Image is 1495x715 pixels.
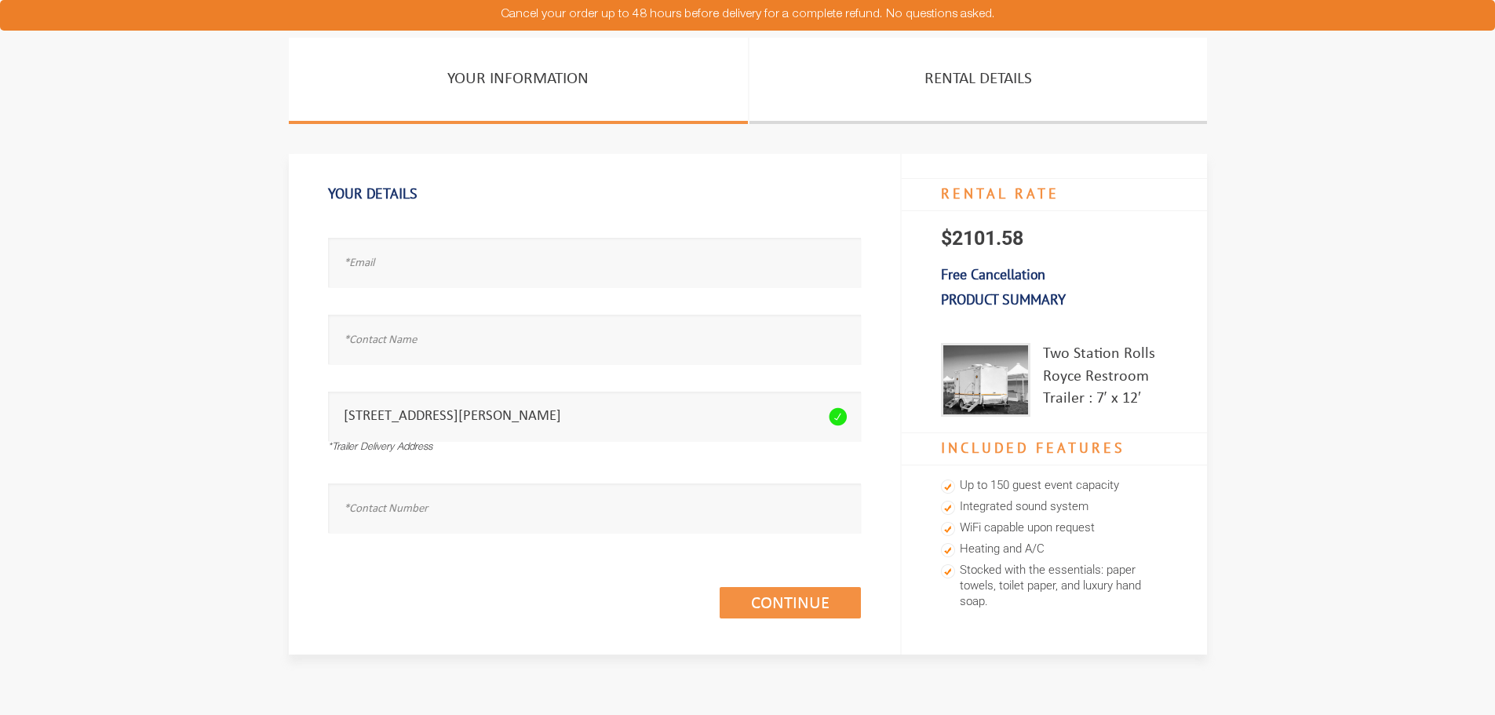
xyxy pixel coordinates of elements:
h4: RENTAL RATE [902,178,1207,211]
li: Integrated sound system [941,497,1168,518]
input: *Trailer Delivery Address [328,392,861,441]
a: Continue [720,587,861,618]
li: WiFi capable upon request [941,518,1168,539]
a: Rental Details [749,38,1207,124]
h3: Product Summary [902,283,1207,316]
div: *Trailer Delivery Address [328,441,861,456]
b: Free Cancellation [941,265,1045,283]
a: Your Information [289,38,748,124]
li: Stocked with the essentials: paper towels, toilet paper, and luxury hand soap. [941,560,1168,613]
h1: Your Details [328,177,861,210]
input: *Contact Name [328,315,861,364]
input: *Contact Number [328,483,861,533]
h4: Included Features [902,432,1207,465]
input: *Email [328,238,861,287]
li: Heating and A/C [941,539,1168,560]
li: Up to 150 guest event capacity [941,476,1168,497]
p: $2101.58 [902,211,1207,266]
div: Two Station Rolls Royce Restroom Trailer : 7′ x 12′ [1043,343,1168,417]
